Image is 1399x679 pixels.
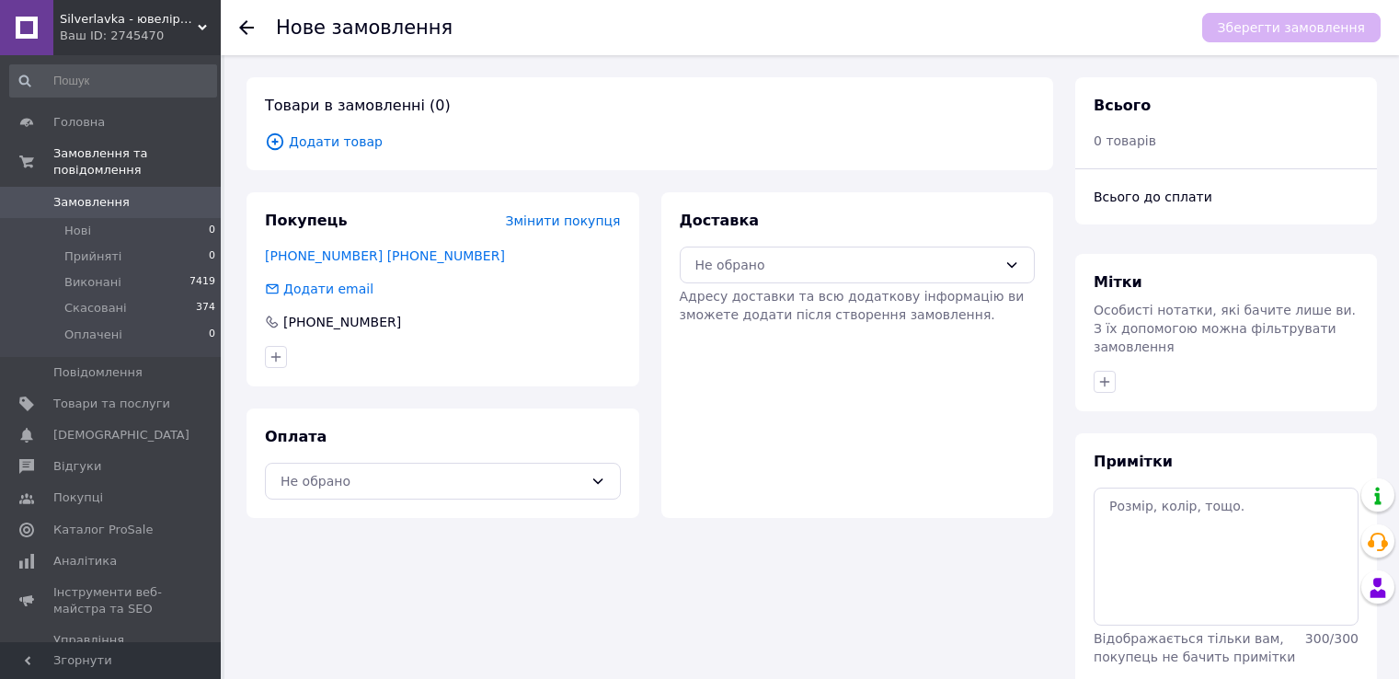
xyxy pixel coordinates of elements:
[53,194,130,211] span: Замовлення
[53,584,170,617] span: Інструменти веб-майстра та SEO
[265,97,451,114] span: Товари в замовленні (0)
[680,212,760,229] span: Доставка
[265,248,505,263] a: [PHONE_NUMBER] [PHONE_NUMBER]
[53,145,221,178] span: Замовлення та повідомлення
[53,396,170,412] span: Товари та послуги
[1094,303,1356,354] span: Особисті нотатки, які бачите лише ви. З їх допомогою можна фільтрувати замовлення
[1094,97,1151,114] span: Всього
[196,300,215,316] span: 374
[60,28,221,44] div: Ваш ID: 2745470
[265,428,327,445] span: Оплата
[53,553,117,570] span: Аналітика
[265,212,348,229] span: Покупець
[1094,188,1359,206] div: Всього до сплати
[1094,273,1142,291] span: Мітки
[53,427,189,443] span: [DEMOGRAPHIC_DATA]
[265,132,1035,152] span: Додати товар
[1094,133,1156,148] span: 0 товарів
[281,280,375,298] div: Додати email
[1094,453,1173,470] span: Примітки
[64,223,91,239] span: Нові
[506,213,621,228] span: Змінити покупця
[64,274,121,291] span: Виконані
[239,18,254,37] div: Повернутися назад
[189,274,215,291] span: 7419
[209,223,215,239] span: 0
[53,364,143,381] span: Повідомлення
[53,522,153,538] span: Каталог ProSale
[283,315,401,329] span: [PHONE_NUMBER]
[53,489,103,506] span: Покупці
[209,248,215,265] span: 0
[53,114,105,131] span: Головна
[276,18,453,38] div: Нове замовлення
[60,11,198,28] span: Silverlavka - ювелірний інтернет магазин
[53,458,101,475] span: Відгуки
[64,327,122,343] span: Оплачені
[1305,631,1359,646] span: 300 / 300
[209,327,215,343] span: 0
[64,248,121,265] span: Прийняті
[281,471,583,491] div: Не обрано
[64,300,127,316] span: Скасовані
[695,255,998,275] div: Не обрано
[263,280,375,298] div: Додати email
[680,289,1025,322] span: Адресу доставки та всю додаткову інформацію ви зможете додати після створення замовлення.
[1094,631,1295,664] span: Відображається тільки вам, покупець не бачить примітки
[9,64,217,98] input: Пошук
[53,632,170,665] span: Управління сайтом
